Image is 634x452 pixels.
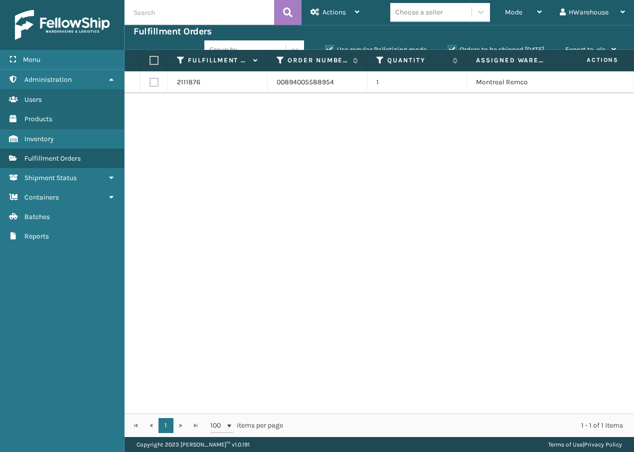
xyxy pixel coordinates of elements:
div: Choose a seller [395,7,443,17]
td: Montreal Remco [467,71,567,93]
label: Fulfillment Order Id [188,56,248,65]
td: 1 [367,71,467,93]
span: Reports [24,232,49,240]
span: Administration [24,75,72,84]
label: Use regular Palletizing mode [325,45,427,54]
div: | [548,437,622,452]
span: Users [24,95,42,104]
span: 100 [210,421,225,431]
span: Actions [322,8,346,16]
label: Quantity [387,56,448,65]
span: Actions [555,52,625,68]
span: Mode [505,8,522,16]
span: Export to .xls [565,45,606,54]
label: Order Number [288,56,348,65]
a: Privacy Policy [584,441,622,448]
a: 2111876 [177,77,200,87]
span: Shipment Status [24,174,77,182]
a: Terms of Use [548,441,583,448]
span: Batches [24,213,50,221]
p: Copyright 2023 [PERSON_NAME]™ v 1.0.191 [137,437,250,452]
td: 00894005588954 [268,71,367,93]
div: Group by [209,44,237,55]
span: items per page [210,418,283,433]
span: Menu [23,55,40,64]
span: Products [24,115,52,123]
div: 1 - 1 of 1 items [297,421,623,431]
label: Orders to be shipped [DATE] [448,45,544,54]
h3: Fulfillment Orders [134,25,211,37]
img: logo [15,10,110,40]
a: 1 [158,418,173,433]
span: Containers [24,193,59,202]
span: Fulfillment Orders [24,154,81,163]
span: Inventory [24,135,54,143]
label: Assigned Warehouse [476,56,547,65]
